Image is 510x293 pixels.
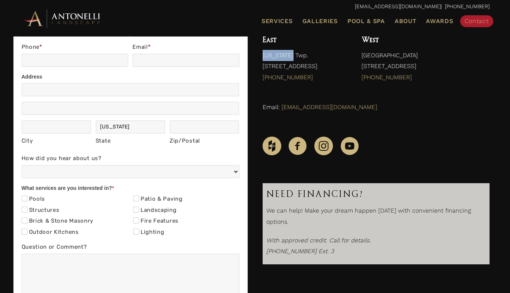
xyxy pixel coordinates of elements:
[302,17,338,25] span: Galleries
[263,74,313,81] a: [PHONE_NUMBER]
[133,217,179,225] label: Fire Features
[263,103,280,111] span: Email:
[22,207,60,214] label: Structures
[266,237,371,244] i: With approved credit. Call for details.
[132,42,239,54] label: Email
[392,16,420,26] a: About
[282,103,377,111] a: [EMAIL_ADDRESS][DOMAIN_NAME]
[96,136,166,146] div: State
[133,195,139,201] input: Patio & Paving
[133,217,139,223] input: Fire Features
[133,229,139,235] input: Lighting
[22,42,128,54] label: Phone
[22,207,28,213] input: Structures
[355,3,441,9] a: [EMAIL_ADDRESS][DOMAIN_NAME]
[362,34,489,46] h4: West
[299,16,341,26] a: Galleries
[460,15,493,27] a: Contact
[465,17,489,25] span: Contact
[133,229,164,236] label: Lighting
[426,17,453,25] span: Awards
[22,242,240,254] label: Question or Comment?
[263,50,347,87] p: [US_STATE] Twp. [STREET_ADDRESS]
[263,34,347,46] h4: East
[266,248,334,255] em: [PHONE_NUMBER] Ext. 3
[344,16,388,26] a: Pool & Spa
[133,195,183,203] label: Patio & Paving
[362,74,412,81] a: [PHONE_NUMBER]
[266,205,486,231] p: We can help! Make your dream happen [DATE] with convenient financing options.
[22,184,240,194] div: What services are you interested in?
[21,8,103,29] img: Antonelli Horizontal Logo
[22,217,28,223] input: Brick & Stone Masonry
[22,229,28,235] input: Outdoor Kitchens
[133,207,177,214] label: Landscaping
[170,136,240,146] div: Zip/Postal
[22,153,240,165] label: How did you hear about us?
[263,137,281,155] img: Houzz
[423,16,456,26] a: Awards
[259,16,296,26] a: Services
[22,195,28,201] input: Pools
[22,72,240,83] div: Address
[22,136,92,146] div: City
[347,17,385,25] span: Pool & Spa
[133,207,139,213] input: Landscaping
[266,187,486,201] h3: Need Financing?
[21,2,490,12] p: | [PHONE_NUMBER]
[96,120,166,134] input: Michigan
[22,229,79,236] label: Outdoor Kitchens
[22,195,45,203] label: Pools
[262,18,293,24] span: Services
[395,18,417,24] span: About
[362,50,489,87] p: [GEOGRAPHIC_DATA] [STREET_ADDRESS]
[22,217,94,225] label: Brick & Stone Masonry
